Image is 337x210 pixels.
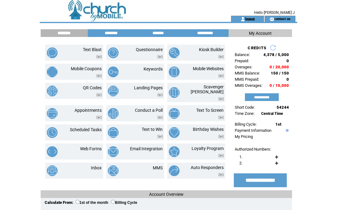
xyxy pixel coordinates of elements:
[142,127,163,132] a: Text to Win
[149,192,184,197] span: Account Overview
[70,127,102,132] a: Scheduled Tasks
[111,200,115,204] input: Billing Cycle
[45,200,73,205] span: Calculate From:
[235,128,271,133] a: Payment Information
[96,116,102,119] img: video.png
[235,52,250,57] span: Balance:
[239,155,242,159] span: 1.
[192,146,224,151] a: Loyalty Program
[96,93,102,97] img: video.png
[75,200,108,205] label: 1st of the month
[111,200,137,205] label: Billing Cycle
[218,135,224,138] img: video.png
[47,146,58,157] img: web-forms.png
[157,116,163,119] img: video.png
[235,71,260,75] span: MMS Balance:
[157,55,163,59] img: video.png
[271,71,289,75] span: 150 / 150
[47,127,58,138] img: scheduled-tasks.png
[47,86,58,96] img: qr-codes.png
[108,67,119,77] img: keywords.png
[169,87,180,98] img: scavenger-hunt.png
[274,17,290,21] a: contact us
[108,108,119,119] img: conduct-a-poll.png
[153,165,163,170] a: MMS
[135,108,163,113] a: Conduct a Poll
[91,165,102,170] a: Inbox
[235,65,252,69] span: Overages:
[47,67,58,77] img: mobile-coupons.png
[235,59,249,63] span: Prepaid:
[218,74,224,78] img: video.png
[169,146,180,157] img: loyalty-program.png
[108,165,119,176] img: mms.png
[193,127,224,132] a: Birthday Wishes
[169,127,180,138] img: birthday-wishes.png
[235,111,254,116] span: Time Zone:
[169,67,180,77] img: mobile-websites.png
[80,146,102,151] a: Web Forms
[191,165,224,170] a: Auto Responders
[249,31,272,36] span: My Account
[218,97,224,101] img: video.png
[144,67,163,71] a: Keywords
[108,47,119,58] img: questionnaire.png
[270,17,274,22] img: contact_us_icon.gif
[108,86,119,96] img: landing-pages.png
[218,55,224,59] img: video.png
[47,47,58,58] img: text-blast.png
[218,173,224,176] img: video.png
[235,147,271,151] span: Authorized Numbers:
[169,47,180,58] img: kiosk-builder.png
[218,116,224,119] img: video.png
[270,83,289,88] span: 0 / 10,000
[75,108,102,113] a: Appointments
[193,66,224,71] a: Mobile Websites
[47,108,58,119] img: appointments.png
[169,108,180,119] img: text-to-screen.png
[235,77,259,82] span: MMS Prepaid:
[47,165,58,176] img: inbox.png
[254,10,295,15] span: Hello [PERSON_NAME] J
[235,134,253,139] a: My Pricing
[277,105,289,110] span: 54244
[83,47,102,52] a: Text Blast
[241,17,245,22] img: account_icon.gif
[136,47,163,52] a: Questionnaire
[71,66,102,71] a: Mobile Coupons
[284,129,289,132] img: help.gif
[157,93,163,97] img: video.png
[108,146,119,157] img: email-integration.png
[263,52,289,57] span: 4,378 / 5,000
[96,55,102,59] img: video.png
[108,127,119,138] img: text-to-win.png
[286,77,289,82] span: 0
[261,111,283,116] span: Central Time
[130,146,163,151] a: Email Integration
[218,154,224,157] img: video.png
[245,17,255,21] a: logout
[235,105,255,110] span: Short Code:
[235,83,262,88] span: MMS Overages:
[75,200,79,204] input: 1st of the month
[196,108,224,113] a: Text To Screen
[96,74,102,78] img: video.png
[239,161,242,165] span: 2.
[248,46,266,50] span: CREDITS
[169,165,180,176] img: auto-responders.png
[83,85,102,90] a: QR Codes
[235,122,257,127] span: Billing Cycle:
[286,59,289,63] span: 0
[157,135,163,138] img: video.png
[191,84,224,94] a: Scavenger [PERSON_NAME]
[270,65,289,69] span: 0 / 20,000
[199,47,224,52] a: Kiosk Builder
[275,122,281,127] span: 1st
[134,85,163,90] a: Landing Pages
